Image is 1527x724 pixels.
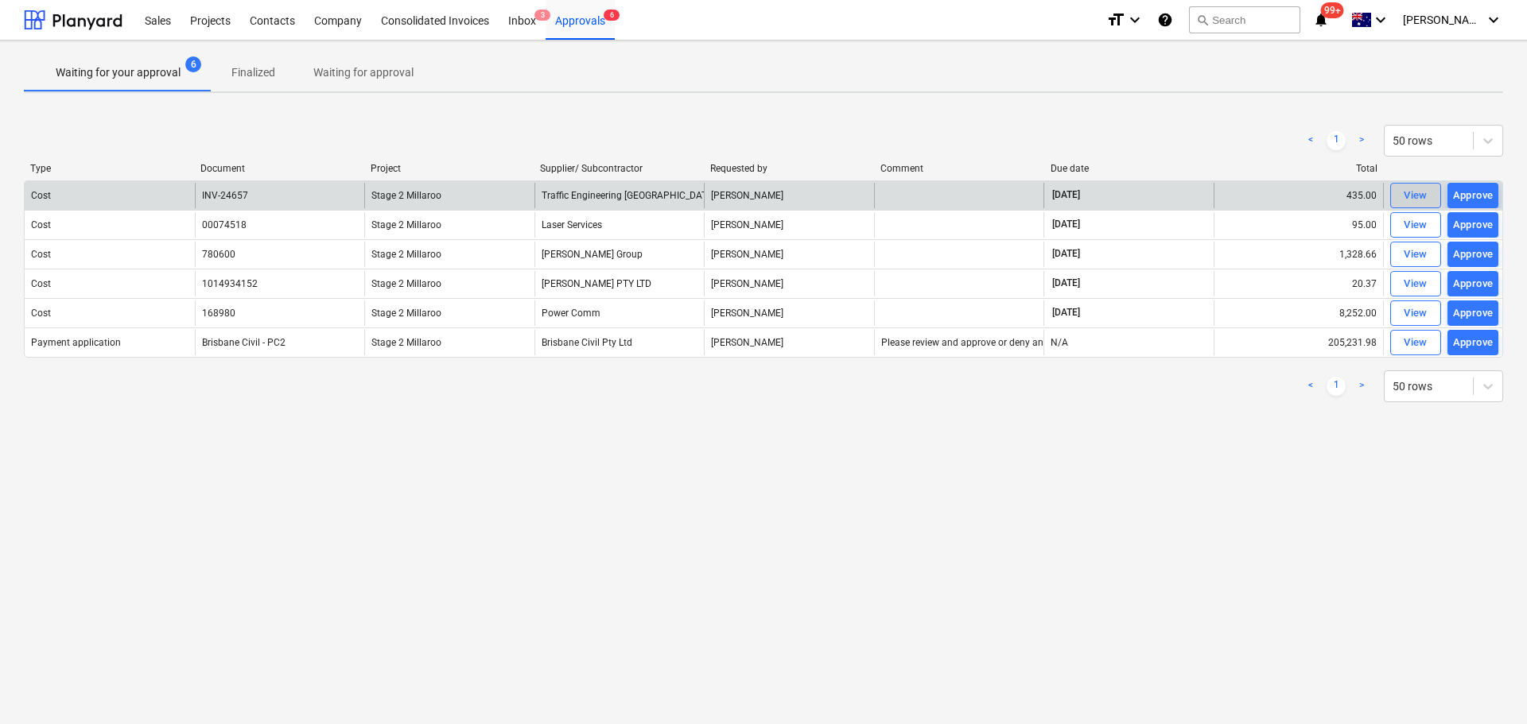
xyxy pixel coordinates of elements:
[1453,216,1494,234] div: Approve
[1327,131,1346,150] a: Page 1 is your current page
[1352,131,1371,150] a: Next page
[534,242,705,267] div: [PERSON_NAME] Group
[1447,242,1498,267] button: Approve
[231,64,275,81] p: Finalized
[1214,212,1384,238] div: 95.00
[704,212,874,238] div: [PERSON_NAME]
[1390,271,1441,296] button: View
[534,300,705,326] div: Power Comm
[371,337,441,348] span: Stage 2 Millaroo
[1390,330,1441,355] button: View
[1404,216,1428,234] div: View
[202,190,248,201] div: INV-24657
[1214,183,1384,208] div: 435.00
[1327,377,1346,396] a: Page 1 is your current page
[534,271,705,296] div: [PERSON_NAME] PTY LTD
[1051,277,1082,290] span: [DATE]
[202,278,258,289] div: 1014934152
[710,163,868,174] div: Requested by
[1051,188,1082,202] span: [DATE]
[202,308,235,319] div: 168980
[1390,183,1441,208] button: View
[200,163,358,174] div: Document
[1352,377,1371,396] a: Next page
[1051,163,1208,174] div: Due date
[1390,242,1441,267] button: View
[1214,330,1384,355] div: 205,231.98
[202,249,235,260] div: 780600
[704,183,874,208] div: [PERSON_NAME]
[1453,304,1494,323] div: Approve
[1220,163,1377,174] div: Total
[31,190,51,201] div: Cost
[534,212,705,238] div: Laser Services
[202,219,247,230] div: 00074518
[371,278,441,289] span: Stage 2 Millaroo
[1301,131,1320,150] a: Previous page
[313,64,414,81] p: Waiting for approval
[534,10,550,21] span: 3
[704,271,874,296] div: [PERSON_NAME]
[1404,304,1428,323] div: View
[371,249,441,260] span: Stage 2 Millaroo
[534,183,705,208] div: Traffic Engineering [GEOGRAPHIC_DATA]
[31,308,51,319] div: Cost
[1390,300,1441,326] button: View
[1453,275,1494,293] div: Approve
[371,308,441,319] span: Stage 2 Millaroo
[1051,306,1082,319] span: [DATE]
[881,337,1065,348] div: Please review and approve or deny and RFI
[704,300,874,326] div: [PERSON_NAME]
[604,10,620,21] span: 6
[1051,337,1068,348] div: N/A
[880,163,1038,174] div: Comment
[371,219,441,230] span: Stage 2 Millaroo
[1447,330,1498,355] button: Approve
[534,330,705,355] div: Brisbane Civil Pty Ltd
[31,278,51,289] div: Cost
[704,242,874,267] div: [PERSON_NAME]
[31,337,121,348] div: Payment application
[371,190,441,201] span: Stage 2 Millaroo
[1447,212,1498,238] button: Approve
[1447,271,1498,296] button: Approve
[1051,247,1082,261] span: [DATE]
[1453,246,1494,264] div: Approve
[704,330,874,355] div: [PERSON_NAME]
[1051,218,1082,231] span: [DATE]
[1404,187,1428,205] div: View
[185,56,201,72] span: 6
[1453,187,1494,205] div: Approve
[1390,212,1441,238] button: View
[1404,334,1428,352] div: View
[1453,334,1494,352] div: Approve
[31,219,51,230] div: Cost
[1214,300,1384,326] div: 8,252.00
[540,163,697,174] div: Supplier/ Subcontractor
[1447,300,1498,326] button: Approve
[371,163,528,174] div: Project
[56,64,181,81] p: Waiting for your approval
[1447,183,1498,208] button: Approve
[1404,246,1428,264] div: View
[1301,377,1320,396] a: Previous page
[202,337,286,348] div: Brisbane Civil - PC2
[31,249,51,260] div: Cost
[1214,242,1384,267] div: 1,328.66
[30,163,188,174] div: Type
[1447,648,1527,724] iframe: Chat Widget
[1404,275,1428,293] div: View
[1214,271,1384,296] div: 20.37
